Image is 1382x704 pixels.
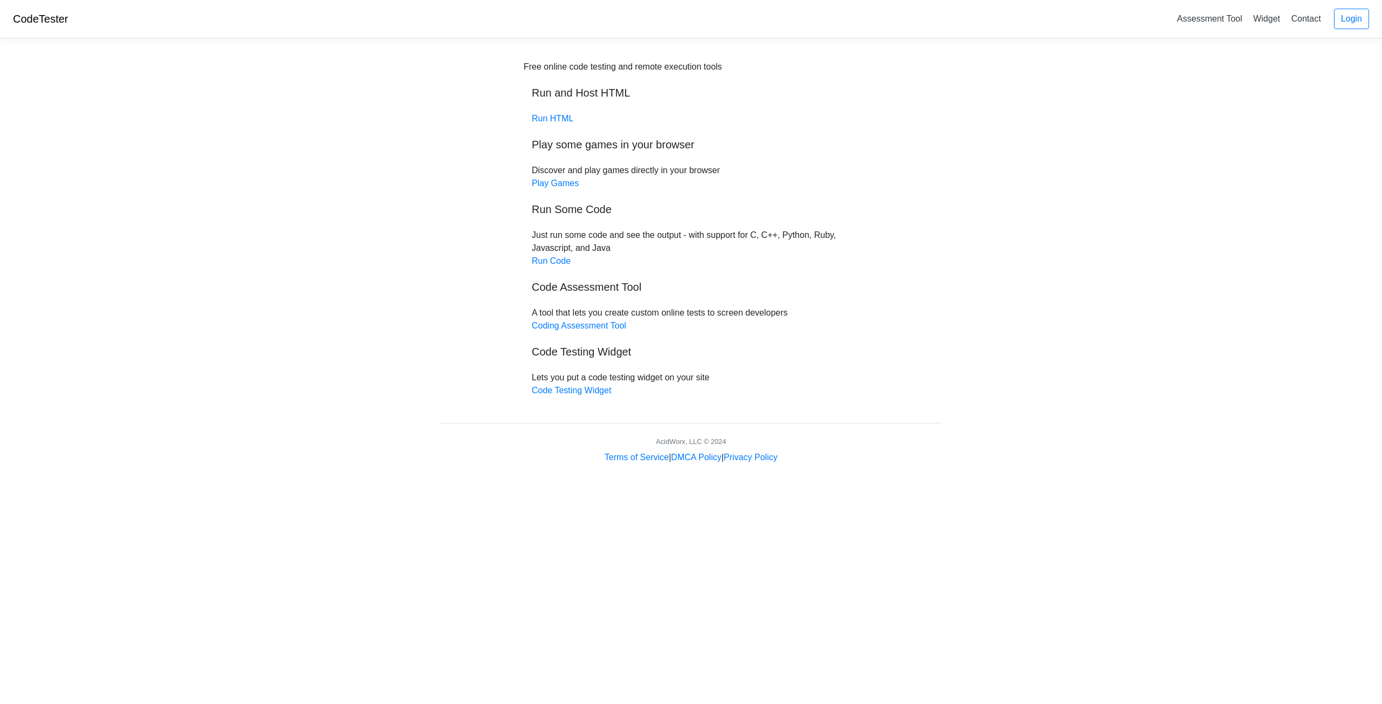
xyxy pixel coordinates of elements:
div: Free online code testing and remote execution tools [524,60,722,73]
a: DMCA Policy [671,453,721,462]
a: Run Code [532,256,571,265]
a: Terms of Service [605,453,669,462]
h5: Run Some Code [532,203,850,216]
a: Code Testing Widget [532,386,611,395]
a: Play Games [532,179,579,188]
a: CodeTester [13,13,68,25]
a: Login [1334,9,1369,29]
a: Assessment Tool [1173,10,1246,28]
div: AcidWorx, LLC © 2024 [656,436,726,447]
a: Privacy Policy [724,453,778,462]
h5: Code Testing Widget [532,345,850,358]
a: Run HTML [532,114,573,123]
div: | | [605,451,777,464]
a: Contact [1287,10,1325,28]
h5: Run and Host HTML [532,86,850,99]
h5: Play some games in your browser [532,138,850,151]
h5: Code Assessment Tool [532,281,850,293]
a: Widget [1249,10,1284,28]
div: Discover and play games directly in your browser Just run some code and see the output - with sup... [524,60,858,397]
a: Coding Assessment Tool [532,321,626,330]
